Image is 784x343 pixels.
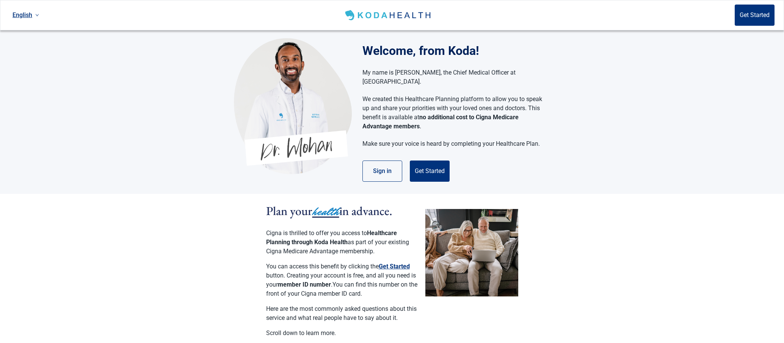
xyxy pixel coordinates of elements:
span: health [312,203,339,220]
img: Koda Health [343,9,433,21]
strong: member ID number [278,281,331,288]
p: We created this Healthcare Planning platform to allow you to speak up and share your priorities w... [362,95,543,131]
a: Current language: English [9,9,42,21]
p: Here are the most commonly asked questions about this service and what real people have to say ab... [266,304,418,323]
span: Cigna is thrilled to offer you access to [266,229,367,237]
p: Make sure your voice is heard by completing your Healthcare Plan. [362,139,543,148]
span: in advance. [339,203,392,219]
button: Get Started [410,161,450,182]
strong: no additional cost to Cigna Medicare Advantage members [362,114,519,130]
h1: Welcome, from Koda! [362,42,550,60]
p: Scroll down to learn more. [266,329,418,338]
p: My name is [PERSON_NAME], the Chief Medical Officer at [GEOGRAPHIC_DATA]. [362,68,543,86]
p: You can access this benefit by clicking the button. Creating your account is free, and all you ne... [266,262,418,298]
button: Get Started [379,262,410,271]
span: down [35,13,39,17]
img: Koda Health [234,38,352,174]
button: Get Started [735,5,775,26]
span: Plan your [266,203,312,219]
img: Couple planning their healthcare together [425,209,518,296]
button: Sign in [362,161,402,182]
